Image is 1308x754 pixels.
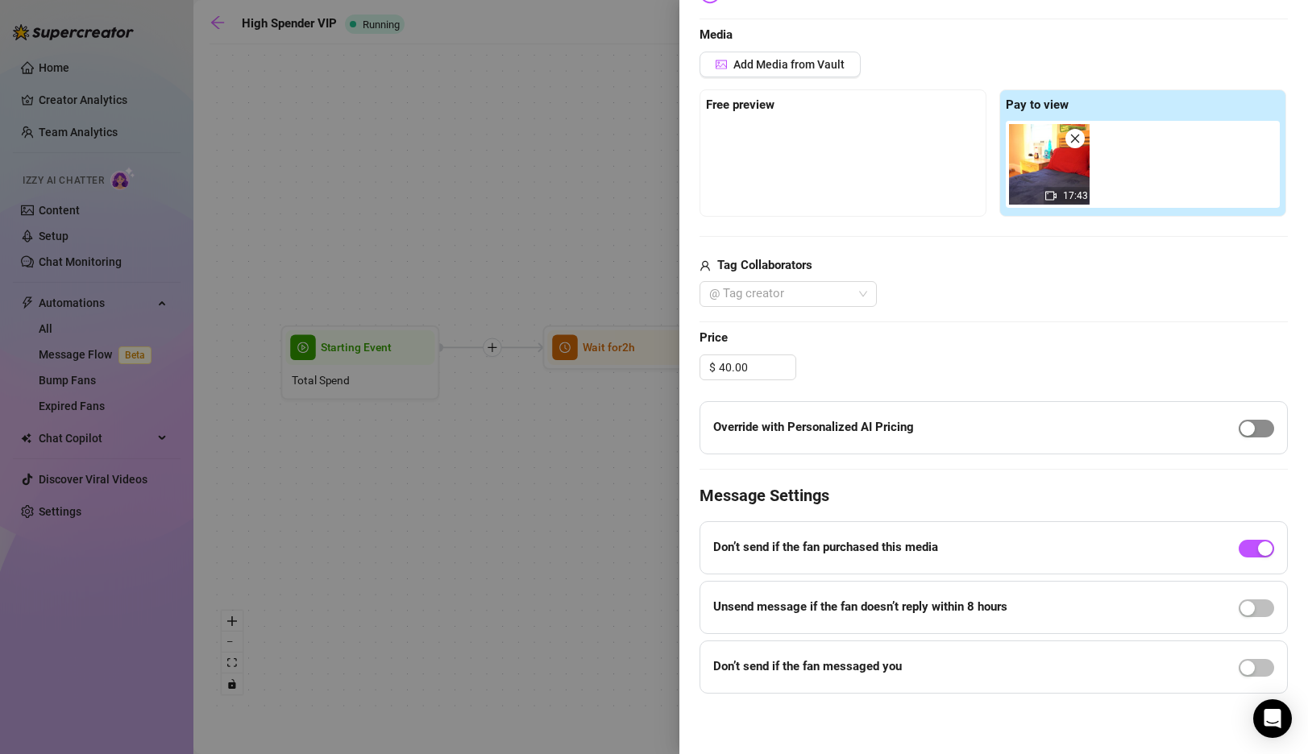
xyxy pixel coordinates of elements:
[713,659,902,673] strong: Don’t send if the fan messaged you
[713,540,938,554] strong: Don’t send if the fan purchased this media
[716,59,727,70] span: picture
[1063,190,1088,201] span: 17:43
[706,97,774,112] strong: Free preview
[1069,133,1081,144] span: close
[700,27,733,42] strong: Media
[713,420,914,434] strong: Override with Personalized AI Pricing
[700,52,861,77] button: Add Media from Vault
[1253,699,1292,738] div: Open Intercom Messenger
[1006,97,1069,112] strong: Pay to view
[719,355,795,379] input: Free
[713,599,1007,614] strong: Unsend message if the fan doesn’t reply within 8 hours
[700,484,1288,507] h4: Message Settings
[1045,190,1057,201] span: video-camera
[700,330,728,345] strong: Price
[700,256,711,275] span: user
[1009,124,1090,205] img: media
[1009,124,1090,205] div: 17:43
[717,258,812,272] strong: Tag Collaborators
[733,58,845,71] span: Add Media from Vault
